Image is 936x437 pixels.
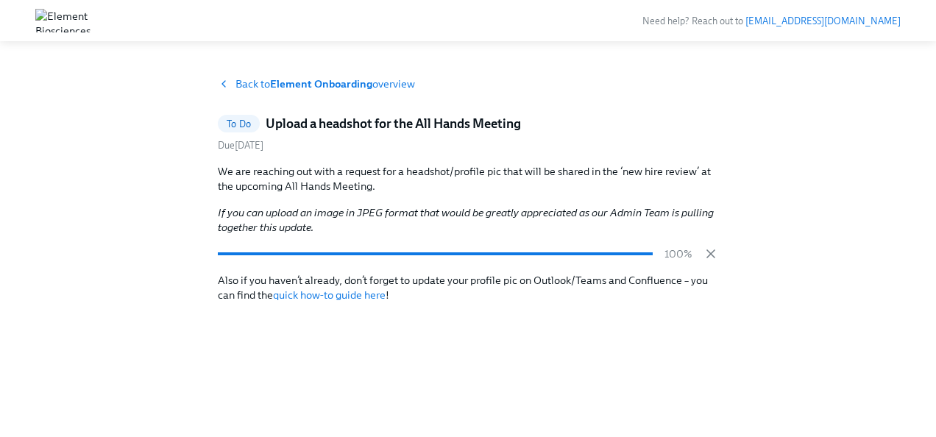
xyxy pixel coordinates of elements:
[218,164,718,193] p: We are reaching out with a request for a headshot/profile pic that will be shared in the ‘new hir...
[703,246,718,261] button: Cancel
[642,15,901,26] span: Need help? Reach out to
[266,115,521,132] h5: Upload a headshot for the All Hands Meeting
[218,273,718,302] p: Also if you haven’t already, don’t forget to update your profile pic on Outlook/Teams and Conflue...
[235,77,415,91] span: Back to overview
[218,118,260,129] span: To Do
[218,77,718,91] a: Back toElement Onboardingoverview
[218,140,263,151] span: Saturday, August 30th 2025, 12:00 pm
[218,206,714,234] em: If you can upload an image in JPEG format that would be greatly appreciated as our Admin Team is ...
[270,77,372,90] strong: Element Onboarding
[273,288,386,302] a: quick how-to guide here
[35,9,91,32] img: Element Biosciences
[664,246,692,261] p: 100%
[745,15,901,26] a: [EMAIL_ADDRESS][DOMAIN_NAME]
